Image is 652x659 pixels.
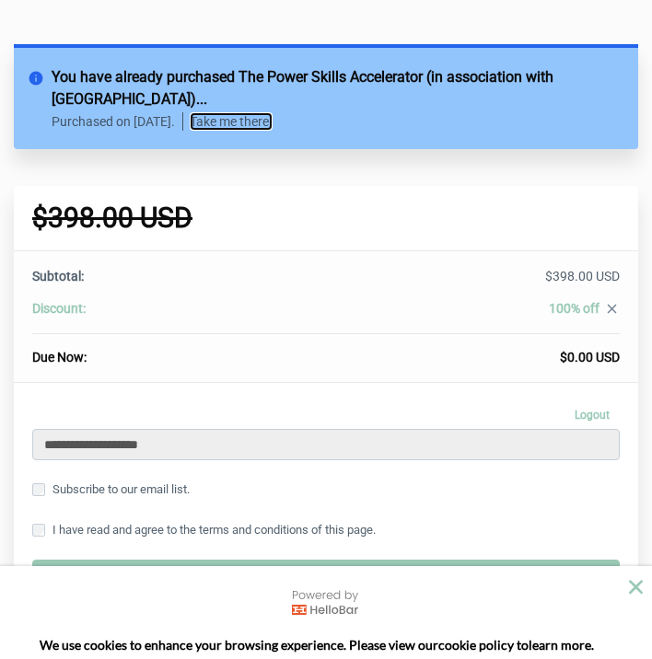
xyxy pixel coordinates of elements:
input: Subscribe to our email list. [32,483,45,496]
button: close [624,575,647,598]
label: I have read and agree to the terms and conditions of this page. [32,520,376,540]
h2: You have already purchased The Power Skills Accelerator (in association with [GEOGRAPHIC_DATA])... [52,66,624,110]
i: info [28,66,52,83]
input: I have read and agree to the terms and conditions of this page. [32,524,45,537]
a: Take me there! [190,112,273,131]
a: cookie policy [438,637,514,653]
td: $398.00 USD [280,267,620,299]
p: Purchased on [DATE]. [52,112,183,131]
span: learn more. [529,637,594,653]
span: Subtotal: [32,269,84,283]
h1: $398.00 USD [32,204,620,232]
span: We use cookies to enhance your browsing experience. Please view our [40,637,438,653]
i: close [604,301,620,317]
th: Discount: [32,299,280,334]
a: close [600,301,620,321]
span: 100% off [549,301,600,316]
label: Subscribe to our email list. [32,480,190,500]
strong: to [517,637,529,653]
a: Logout [565,401,620,429]
th: Due Now: [32,334,280,367]
span: $0.00 USD [560,350,620,364]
